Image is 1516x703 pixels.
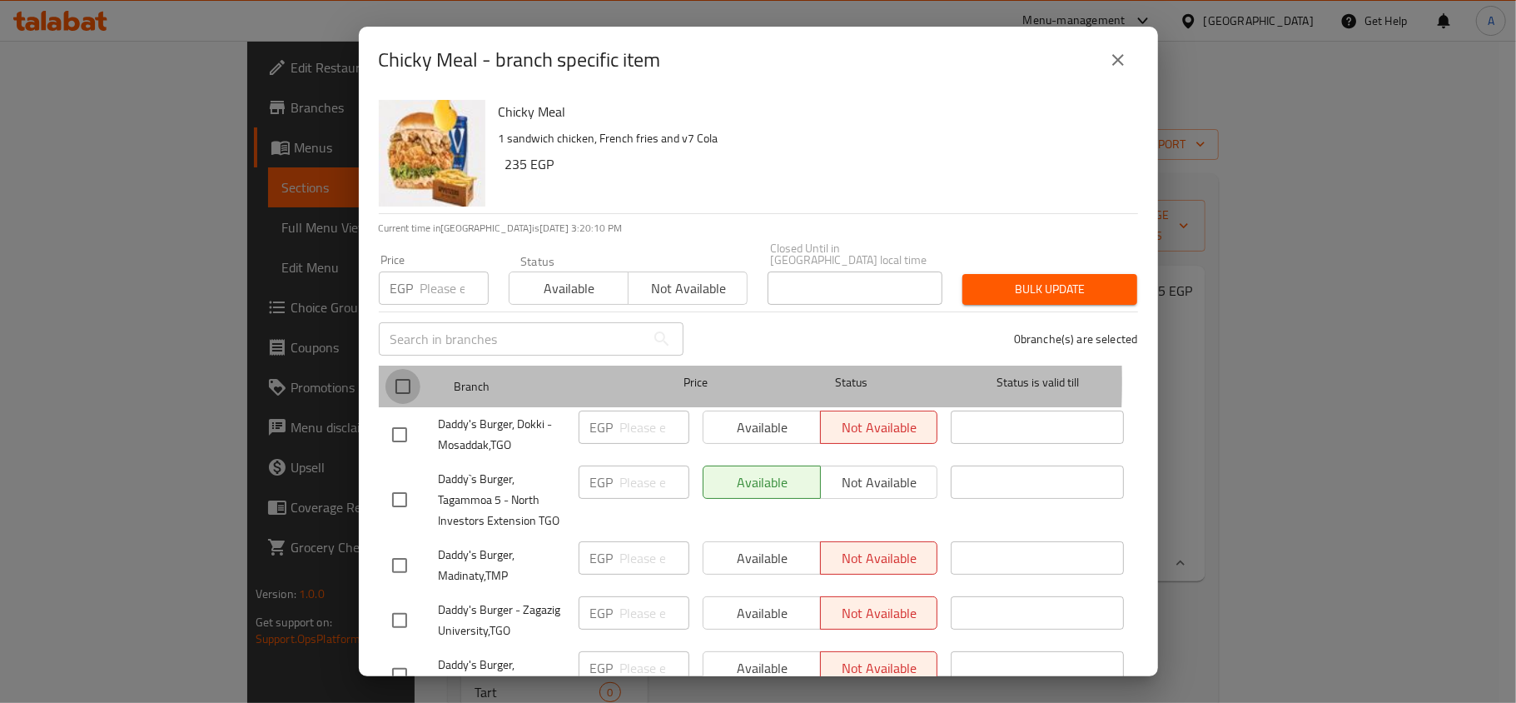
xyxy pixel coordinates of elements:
[951,372,1124,393] span: Status is valid till
[439,414,565,456] span: Daddy's Burger, Dokki - Mosaddak,TGO
[590,417,614,437] p: EGP
[976,279,1124,300] span: Bulk update
[590,472,614,492] p: EGP
[379,322,645,356] input: Search in branches
[620,411,689,444] input: Please enter price
[420,272,489,305] input: Please enter price
[499,128,1125,149] p: 1 sandwich chicken, French fries and v7 Cola
[640,372,751,393] span: Price
[590,548,614,568] p: EGP
[390,278,414,298] p: EGP
[620,541,689,575] input: Please enter price
[454,376,627,397] span: Branch
[439,545,565,586] span: Daddy's Burger, Madinaty,TMP
[620,466,689,499] input: Please enter price
[499,100,1125,123] h6: Chicky Meal
[620,651,689,685] input: Please enter price
[439,469,565,531] span: Daddy`s Burger, Tagammoa 5 - North Investors Extension TGO
[1014,331,1138,347] p: 0 branche(s) are selected
[620,596,689,630] input: Please enter price
[379,47,661,73] h2: Chicky Meal - branch specific item
[516,277,622,301] span: Available
[505,152,1125,176] h6: 235 EGP
[590,603,614,623] p: EGP
[590,658,614,678] p: EGP
[1098,40,1138,80] button: close
[962,274,1137,305] button: Bulk update
[635,277,741,301] span: Not available
[628,272,748,305] button: Not available
[764,372,937,393] span: Status
[439,600,565,641] span: Daddy's Burger - Zagazig University,TGO
[379,100,485,207] img: Chicky Meal
[509,272,629,305] button: Available
[379,221,1138,236] p: Current time in [GEOGRAPHIC_DATA] is [DATE] 3:20:10 PM
[439,655,565,696] span: Daddy's Burger, Downtown - Tahrir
